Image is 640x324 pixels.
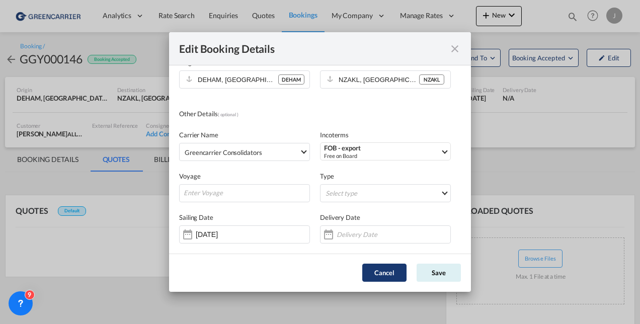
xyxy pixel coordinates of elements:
md-select: Select type [320,184,451,202]
div: DEHAM [278,74,304,85]
md-select: Select Incoterms: FOB - export Free on Board [320,142,451,160]
div: Delivery Date [320,212,451,222]
input: Sailing Date [196,230,259,238]
button: Cancel [362,264,407,282]
input: Select Destination Port [339,73,419,87]
md-select: Select carrier: Greencarrier Consolidators [179,143,310,161]
button: Save [417,264,461,282]
input: Select Origin Port [198,73,278,87]
div: Edit Booking Details [179,42,433,55]
span: ( optional ) [218,112,238,117]
body: Editor, editor2 [10,10,175,21]
md-icon: icon-close fg-AAA8AD mr-0 cursor [449,43,461,55]
div: Greencarrier Consolidators [185,148,262,156]
div: Free on Board [324,152,440,159]
div: FOB - export [324,144,440,152]
div: Other Details [179,109,320,120]
md-dialog: Tracking ContainerOther DetailsTracking ... [169,32,471,291]
div: Incoterms [320,130,451,140]
div: Type [320,171,451,181]
div: Voyage [179,171,310,181]
input: Delivery Date [337,230,397,238]
div: Sailing Date [179,212,310,222]
input: Enter Voyage [179,184,310,202]
div: Carrier Name [179,130,310,140]
div: NZAKL [419,74,444,85]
